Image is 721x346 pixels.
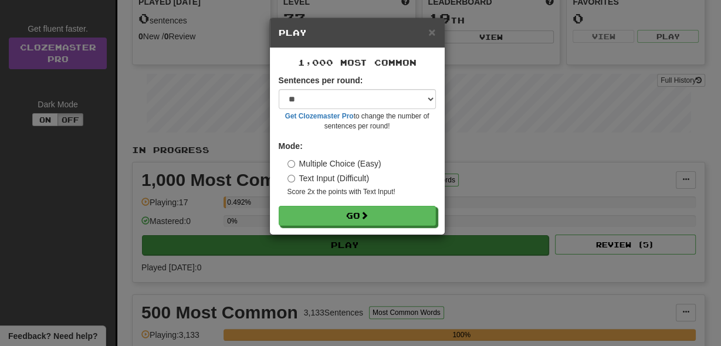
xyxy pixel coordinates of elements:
[285,112,354,120] a: Get Clozemaster Pro
[279,141,303,151] strong: Mode:
[279,206,436,226] button: Go
[298,57,417,67] span: 1,000 Most Common
[279,27,436,39] h5: Play
[287,175,295,182] input: Text Input (Difficult)
[279,111,436,131] small: to change the number of sentences per round!
[428,25,435,39] span: ×
[287,172,370,184] label: Text Input (Difficult)
[287,187,436,197] small: Score 2x the points with Text Input !
[428,26,435,38] button: Close
[279,74,363,86] label: Sentences per round:
[287,158,381,169] label: Multiple Choice (Easy)
[287,160,295,168] input: Multiple Choice (Easy)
